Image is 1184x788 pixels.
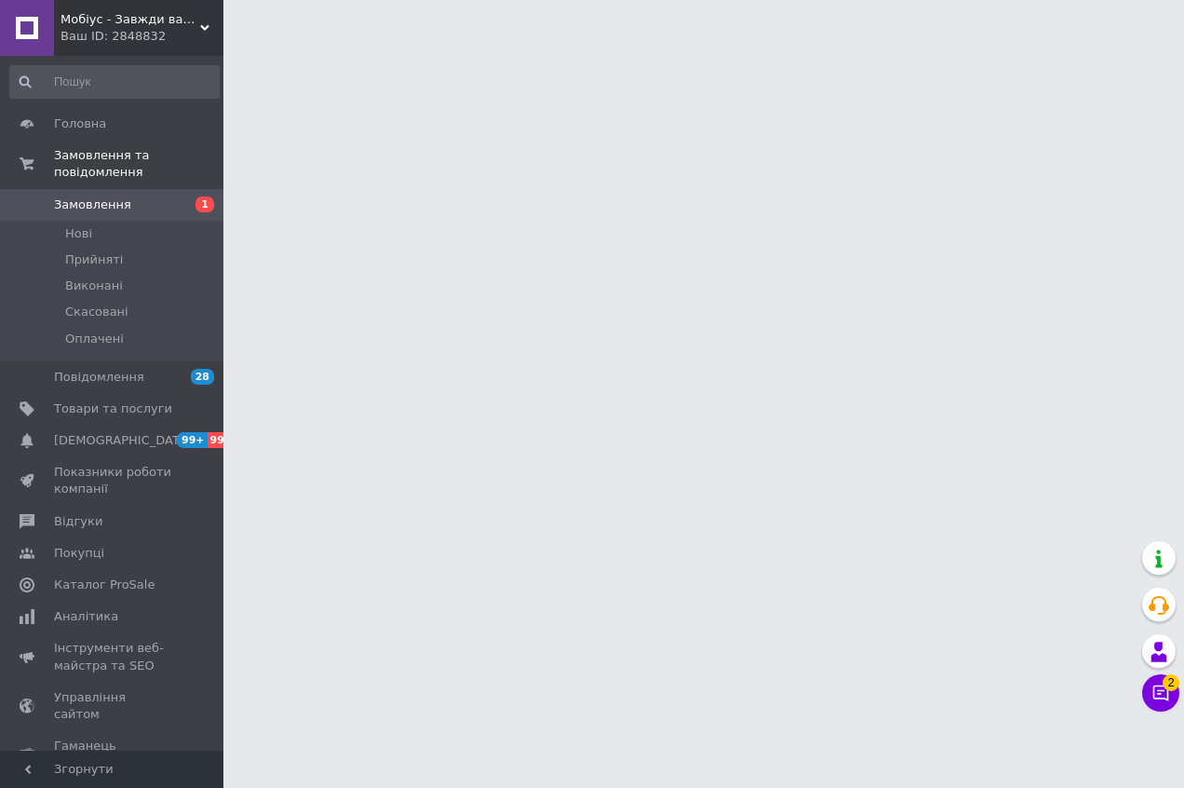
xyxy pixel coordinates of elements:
button: Чат з покупцем2 [1142,674,1179,712]
span: Мобіус - Завжди вам раді! [61,11,200,28]
span: Замовлення та повідомлення [54,147,223,181]
span: Відгуки [54,513,102,530]
span: Аналітика [54,608,118,625]
span: Інструменти веб-майстра та SEO [54,640,172,673]
span: 2 [1163,674,1179,691]
span: Покупці [54,545,104,562]
span: 28 [191,369,214,385]
span: [DEMOGRAPHIC_DATA] [54,432,192,449]
span: 99+ [177,432,208,448]
span: Скасовані [65,304,128,320]
span: Оплачені [65,331,124,347]
span: Прийняті [65,251,123,268]
span: Управління сайтом [54,689,172,723]
span: 1 [195,197,214,212]
span: 99+ [208,432,238,448]
span: Каталог ProSale [54,577,155,593]
span: Головна [54,115,106,132]
span: Повідомлення [54,369,144,386]
span: Показники роботи компанії [54,464,172,497]
div: Ваш ID: 2848832 [61,28,223,45]
span: Товари та послуги [54,401,172,417]
span: Виконані [65,278,123,294]
span: Замовлення [54,197,131,213]
span: Гаманець компанії [54,738,172,771]
span: Нові [65,225,92,242]
input: Пошук [9,65,220,99]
